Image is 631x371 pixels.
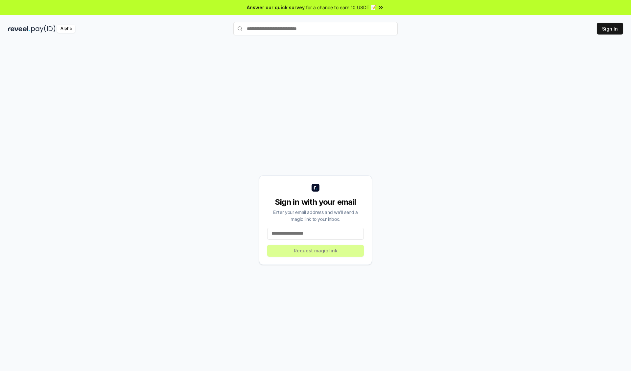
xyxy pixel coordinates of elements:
div: Enter your email address and we’ll send a magic link to your inbox. [267,209,364,222]
span: Answer our quick survey [247,4,305,11]
div: Alpha [57,25,75,33]
div: Sign in with your email [267,197,364,207]
span: for a chance to earn 10 USDT 📝 [306,4,376,11]
img: pay_id [31,25,56,33]
button: Sign In [597,23,623,35]
img: logo_small [312,184,319,192]
img: reveel_dark [8,25,30,33]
